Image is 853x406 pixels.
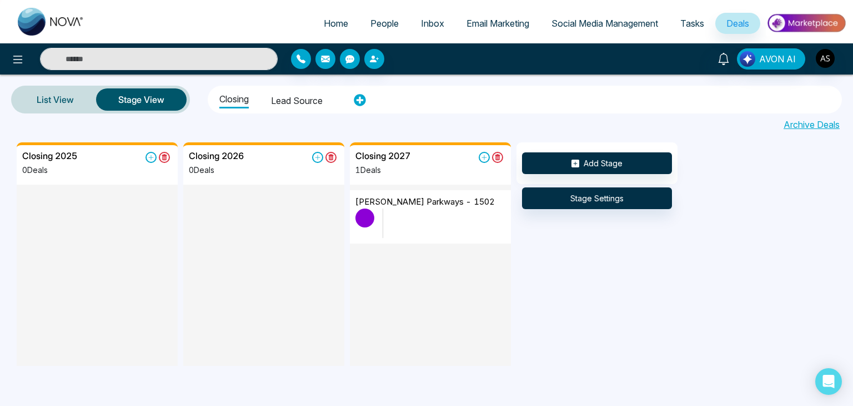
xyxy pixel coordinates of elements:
[22,164,77,176] p: 0 Deals
[189,151,244,161] h5: Closing 2026
[421,18,444,29] span: Inbox
[816,49,835,68] img: User Avatar
[189,164,244,176] p: 0 Deals
[740,51,755,67] img: Lead Flow
[355,164,410,176] p: 1 Deals
[96,88,187,111] button: Stage View
[355,196,495,209] p: [PERSON_NAME] parkways - 1502
[22,151,77,161] h5: Closing 2025
[18,8,84,36] img: Nova CRM Logo
[455,13,540,34] a: Email Marketing
[355,151,410,161] h5: Closing 2027
[522,152,672,174] button: Add Stage
[522,187,672,209] button: Stage Settings
[14,86,96,113] a: List View
[359,13,410,34] a: People
[219,88,249,108] li: Closing
[313,13,359,34] a: Home
[759,52,796,66] span: AVON AI
[324,18,348,29] span: Home
[815,368,842,395] div: Open Intercom Messenger
[766,11,846,36] img: Market-place.gif
[737,48,805,70] button: AVON AI
[669,13,715,34] a: Tasks
[726,18,749,29] span: Deals
[551,18,658,29] span: Social Media Management
[715,13,760,34] a: Deals
[370,18,399,29] span: People
[466,18,529,29] span: Email Marketing
[680,18,704,29] span: Tasks
[271,90,323,108] li: Lead source
[410,13,455,34] a: Inbox
[540,13,669,34] a: Social Media Management
[784,118,840,131] a: Archive Deals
